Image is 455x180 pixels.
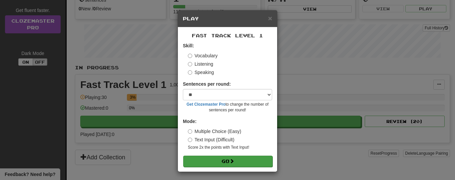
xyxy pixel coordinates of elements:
small: Score 2x the points with Text Input ! [188,145,272,150]
label: Sentences per round: [183,81,231,87]
input: Multiple Choice (Easy) [188,129,192,134]
input: Speaking [188,70,192,75]
button: Go [183,156,272,167]
label: Vocabulary [188,52,218,59]
span: Fast Track Level 1 [192,33,263,38]
input: Text Input (Difficult) [188,138,192,142]
small: to change the number of sentences per round! [183,102,272,113]
strong: Skill: [183,43,194,48]
label: Listening [188,61,213,67]
button: Close [268,15,272,22]
input: Listening [188,62,192,66]
a: Get Clozemaster Pro [187,102,226,107]
label: Multiple Choice (Easy) [188,128,241,135]
label: Text Input (Difficult) [188,136,234,143]
h5: Play [183,15,272,22]
span: × [268,14,272,22]
input: Vocabulary [188,54,192,58]
strong: Mode: [183,119,197,124]
label: Speaking [188,69,214,76]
